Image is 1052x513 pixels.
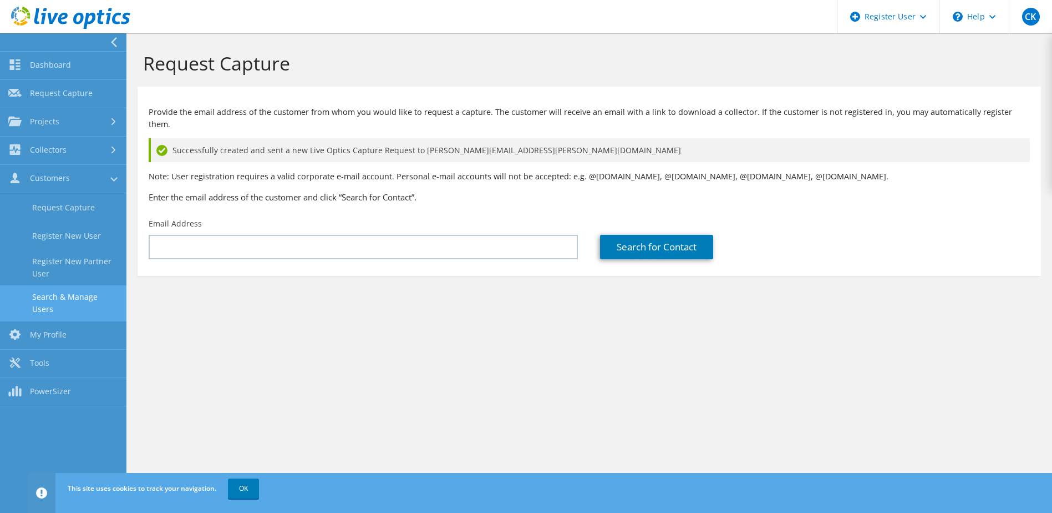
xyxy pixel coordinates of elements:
[149,170,1030,183] p: Note: User registration requires a valid corporate e-mail account. Personal e-mail accounts will ...
[600,235,713,259] a: Search for Contact
[149,106,1030,130] p: Provide the email address of the customer from whom you would like to request a capture. The cust...
[149,218,202,229] label: Email Address
[68,484,216,493] span: This site uses cookies to track your navigation.
[149,191,1030,203] h3: Enter the email address of the customer and click “Search for Contact”.
[143,52,1030,75] h1: Request Capture
[1022,8,1040,26] span: CK
[228,479,259,499] a: OK
[172,144,681,157] span: Successfully created and sent a new Live Optics Capture Request to [PERSON_NAME][EMAIL_ADDRESS][P...
[953,12,963,22] svg: \n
